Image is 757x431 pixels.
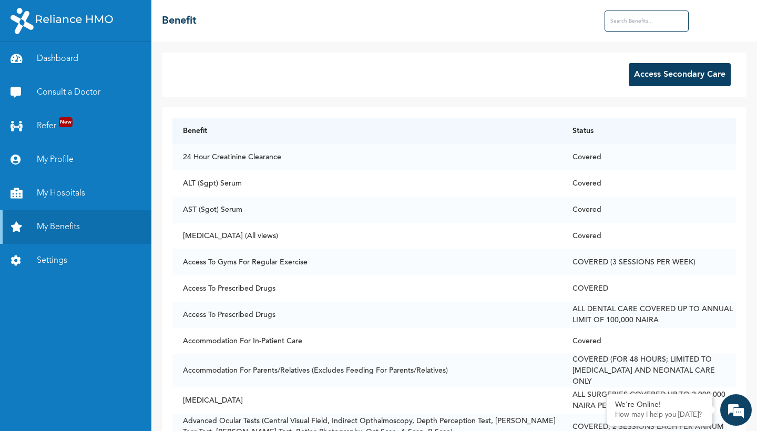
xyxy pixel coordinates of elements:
span: New [59,117,73,127]
td: Accommodation For In-Patient Care [172,328,562,354]
div: Minimize live chat window [172,5,198,30]
div: FAQs [103,356,201,389]
p: How may I help you today? [615,411,704,419]
td: ALL SURGERIES COVERED UP TO 2,000,000 NAIRA PER ANNUM [562,387,736,414]
div: Chat with us now [55,59,177,73]
td: Covered [562,170,736,197]
td: Access To Prescribed Drugs [172,275,562,302]
td: ALT (Sgpt) Serum [172,170,562,197]
img: RelianceHMO's Logo [11,8,113,34]
td: AST (Sgot) Serum [172,197,562,223]
td: Covered [562,223,736,249]
span: We're online! [61,149,145,255]
td: COVERED (3 SESSIONS PER WEEK) [562,249,736,275]
td: ALL DENTAL CARE COVERED UP TO ANNUAL LIMIT OF 100,000 NAIRA [562,302,736,328]
td: COVERED [562,275,736,302]
td: Covered [562,144,736,170]
textarea: Type your message and hit 'Enter' [5,320,200,356]
td: 24 Hour Creatinine Clearance [172,144,562,170]
td: [MEDICAL_DATA] (All views) [172,223,562,249]
img: d_794563401_company_1708531726252_794563401 [19,53,43,79]
h2: Benefit [162,13,197,29]
td: Access To Gyms For Regular Exercise [172,249,562,275]
td: Accommodation For Parents/Relatives (Excludes Feeding For Parents/Relatives) [172,354,562,387]
td: Covered [562,328,736,354]
td: Covered [562,197,736,223]
td: [MEDICAL_DATA] [172,387,562,414]
button: Access Secondary Care [629,63,731,86]
td: COVERED (FOR 48 HOURS; LIMITED TO [MEDICAL_DATA] AND NEONATAL CARE ONLY [562,354,736,387]
td: Access To Prescribed Drugs [172,302,562,328]
th: Status [562,118,736,144]
th: Benefit [172,118,562,144]
span: Conversation [5,375,103,382]
input: Search Benefits... [605,11,689,32]
div: We're Online! [615,401,704,409]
